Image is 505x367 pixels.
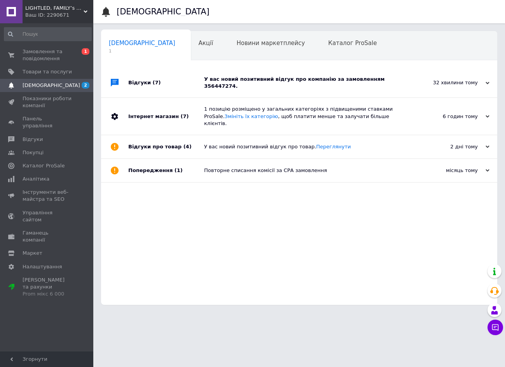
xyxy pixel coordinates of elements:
[109,48,175,54] span: 1
[23,48,72,62] span: Замовлення та повідомлення
[225,113,278,119] a: Змініть їх категорію
[23,68,72,75] span: Товари та послуги
[175,167,183,173] span: (1)
[204,106,412,127] div: 1 позицію розміщено у загальних категоріях з підвищеними ставками ProSale. , щоб платити менше та...
[412,143,489,150] div: 2 дні тому
[23,277,72,298] span: [PERSON_NAME] та рахунки
[109,40,175,47] span: [DEMOGRAPHIC_DATA]
[183,144,192,150] span: (4)
[23,230,72,244] span: Гаманець компанії
[128,98,204,135] div: Інтернет магазин
[4,27,92,41] input: Пошук
[153,80,161,85] span: (7)
[23,209,72,223] span: Управління сайтом
[23,176,49,183] span: Аналітика
[128,159,204,182] div: Попередження
[25,12,93,19] div: Ваш ID: 2290671
[117,7,210,16] h1: [DEMOGRAPHIC_DATA]
[236,40,305,47] span: Новини маркетплейсу
[204,143,412,150] div: У вас новий позитивний відгук про товар.
[23,162,65,169] span: Каталог ProSale
[128,68,204,97] div: Відгуки
[23,136,43,143] span: Відгуки
[82,82,89,89] span: 2
[23,290,72,297] div: Prom мікс 6 000
[128,135,204,158] div: Відгуки про товар
[180,113,189,119] span: (7)
[23,95,72,109] span: Показники роботи компанії
[23,189,72,203] span: Інструменти веб-майстра та SEO
[204,76,412,90] div: У вас новий позитивний відгук про компанію за замовленням 356447274.
[204,167,412,174] div: Повторне списання комісії за СРА замовлення
[412,167,489,174] div: місяць тому
[23,82,80,89] span: [DEMOGRAPHIC_DATA]
[23,250,42,257] span: Маркет
[412,79,489,86] div: 32 хвилини тому
[23,149,44,156] span: Покупці
[328,40,377,47] span: Каталог ProSale
[23,115,72,129] span: Панель управління
[23,263,62,270] span: Налаштування
[199,40,213,47] span: Акції
[488,320,503,335] button: Чат з покупцем
[82,48,89,55] span: 1
[412,113,489,120] div: 6 годин тому
[25,5,84,12] span: LIGHTLED, FAMILY’s LIGHT&GRILL
[316,144,351,150] a: Переглянути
